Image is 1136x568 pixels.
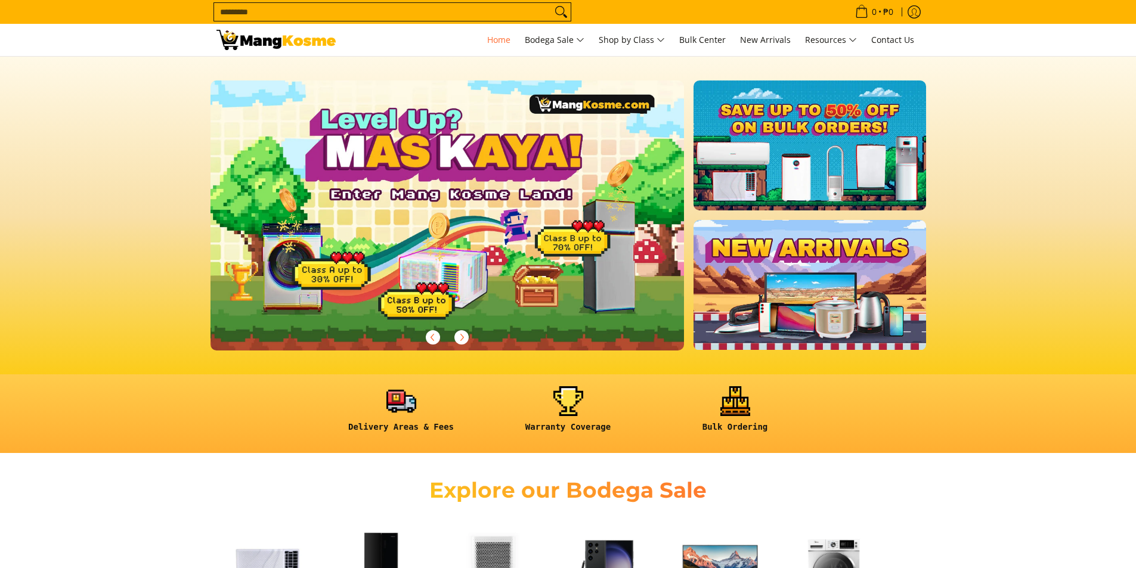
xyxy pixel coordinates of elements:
[679,34,726,45] span: Bulk Center
[805,33,857,48] span: Resources
[852,5,897,18] span: •
[487,34,510,45] span: Home
[491,386,646,442] a: <h6><strong>Warranty Coverage</strong></h6>
[525,33,584,48] span: Bodega Sale
[519,24,590,56] a: Bodega Sale
[673,24,732,56] a: Bulk Center
[420,324,446,350] button: Previous
[740,34,791,45] span: New Arrivals
[871,34,914,45] span: Contact Us
[865,24,920,56] a: Contact Us
[734,24,797,56] a: New Arrivals
[593,24,671,56] a: Shop by Class
[552,3,571,21] button: Search
[395,477,741,504] h2: Explore our Bodega Sale
[324,386,479,442] a: <h6><strong>Delivery Areas & Fees</strong></h6>
[881,8,895,16] span: ₱0
[658,386,813,442] a: <h6><strong>Bulk Ordering</strong></h6>
[216,30,336,50] img: Mang Kosme: Your Home Appliances Warehouse Sale Partner!
[348,24,920,56] nav: Main Menu
[599,33,665,48] span: Shop by Class
[870,8,878,16] span: 0
[448,324,475,350] button: Next
[799,24,863,56] a: Resources
[481,24,516,56] a: Home
[211,80,723,370] a: More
